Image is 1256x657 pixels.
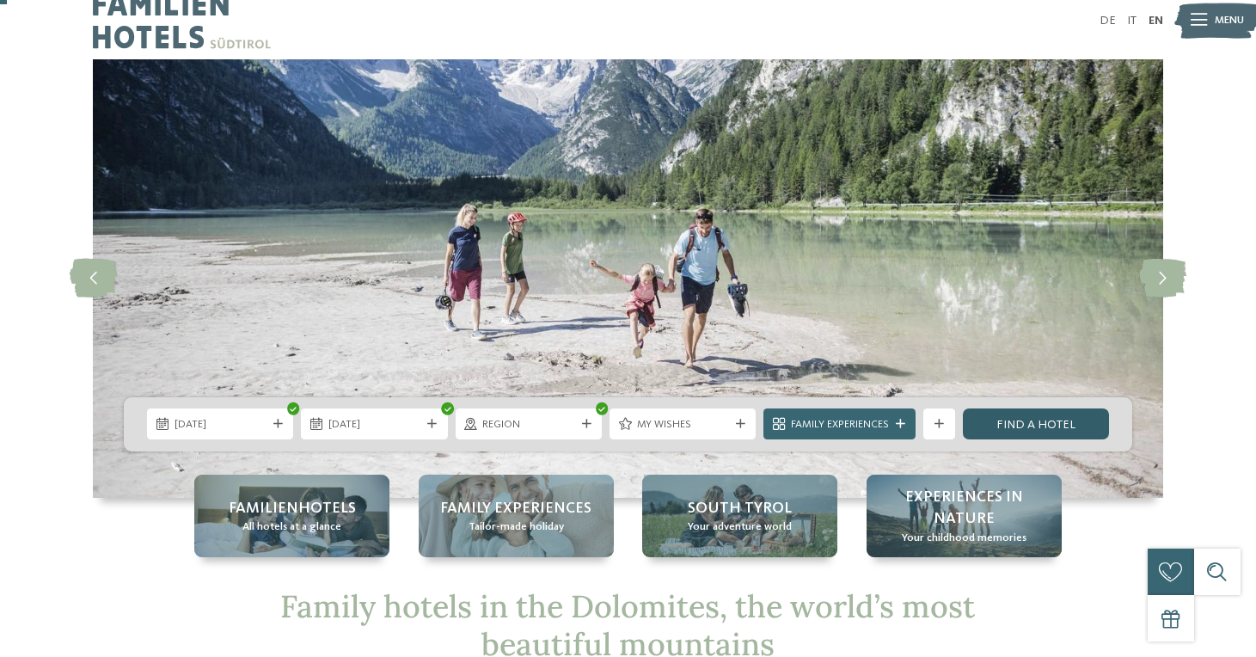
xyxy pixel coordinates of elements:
[963,408,1109,439] a: Find a hotel
[1149,15,1163,27] a: EN
[194,475,389,557] a: Family hotels in the Dolomites: Holidays in the realm of the Pale Mountains Familienhotels All ho...
[1215,13,1244,28] span: Menu
[1127,15,1137,27] a: IT
[902,531,1026,546] span: Your childhood memories
[791,417,889,433] span: Family Experiences
[419,475,614,557] a: Family hotels in the Dolomites: Holidays in the realm of the Pale Mountains Family Experiences Ta...
[229,498,356,519] span: Familienhotels
[469,519,564,535] span: Tailor-made holiday
[242,519,341,535] span: All hotels at a glance
[440,498,591,519] span: Family Experiences
[637,417,729,433] span: My wishes
[175,417,267,433] span: [DATE]
[688,498,792,519] span: South Tyrol
[328,417,420,433] span: [DATE]
[867,475,1062,557] a: Family hotels in the Dolomites: Holidays in the realm of the Pale Mountains Experiences in nature...
[1100,15,1116,27] a: DE
[882,487,1046,530] span: Experiences in nature
[642,475,837,557] a: Family hotels in the Dolomites: Holidays in the realm of the Pale Mountains South Tyrol Your adve...
[482,417,574,433] span: Region
[688,519,792,535] span: Your adventure world
[93,59,1163,498] img: Family hotels in the Dolomites: Holidays in the realm of the Pale Mountains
